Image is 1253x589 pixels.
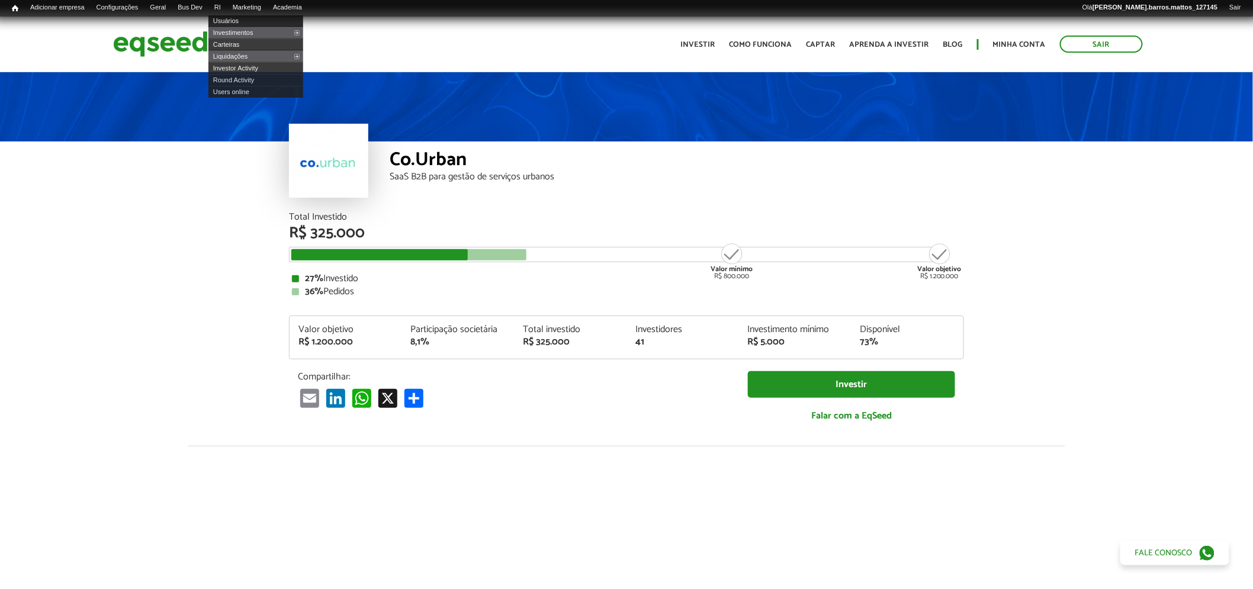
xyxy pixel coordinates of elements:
img: EqSeed [113,28,208,60]
div: R$ 800.000 [709,242,754,280]
a: Geral [144,3,172,12]
a: Início [6,3,24,14]
a: WhatsApp [350,388,374,408]
div: R$ 5.000 [748,337,843,347]
a: Como funciona [730,41,792,49]
div: 8,1% [411,337,506,347]
div: Total investido [523,325,618,334]
a: Fale conosco [1120,540,1229,565]
div: Participação societária [411,325,506,334]
a: Sair [1060,36,1143,53]
strong: 36% [305,284,323,300]
div: Investido [292,274,961,284]
div: SaaS B2B para gestão de serviços urbanos [390,172,964,182]
div: Investidores [635,325,730,334]
p: Compartilhar: [298,371,730,382]
div: Co.Urban [390,150,964,172]
div: 73% [860,337,955,347]
div: Disponível [860,325,955,334]
a: RI [208,3,227,12]
strong: 27% [305,271,323,287]
strong: Valor objetivo [917,263,962,275]
a: Aprenda a investir [850,41,929,49]
a: Adicionar empresa [24,3,91,12]
strong: [PERSON_NAME].barros.mattos_127145 [1093,4,1217,11]
a: Academia [267,3,308,12]
span: Início [12,4,18,12]
a: Investir [748,371,955,398]
a: LinkedIn [324,388,348,408]
a: Blog [943,41,963,49]
a: Compartilhar [402,388,426,408]
div: Investimento mínimo [748,325,843,334]
div: R$ 325.000 [289,226,964,241]
div: Total Investido [289,213,964,222]
a: Marketing [227,3,267,12]
div: Valor objetivo [298,325,393,334]
strong: Valor mínimo [711,263,753,275]
a: Investir [681,41,715,49]
a: Email [298,388,322,408]
div: Pedidos [292,287,961,297]
a: Configurações [91,3,144,12]
a: Bus Dev [172,3,208,12]
a: Minha conta [993,41,1046,49]
a: Falar com a EqSeed [748,404,955,428]
div: R$ 325.000 [523,337,618,347]
a: Olá[PERSON_NAME].barros.mattos_127145 [1077,3,1223,12]
a: Captar [807,41,836,49]
div: 41 [635,337,730,347]
a: X [376,388,400,408]
a: Usuários [208,15,303,27]
a: Sair [1223,3,1247,12]
div: R$ 1.200.000 [917,242,962,280]
div: R$ 1.200.000 [298,337,393,347]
